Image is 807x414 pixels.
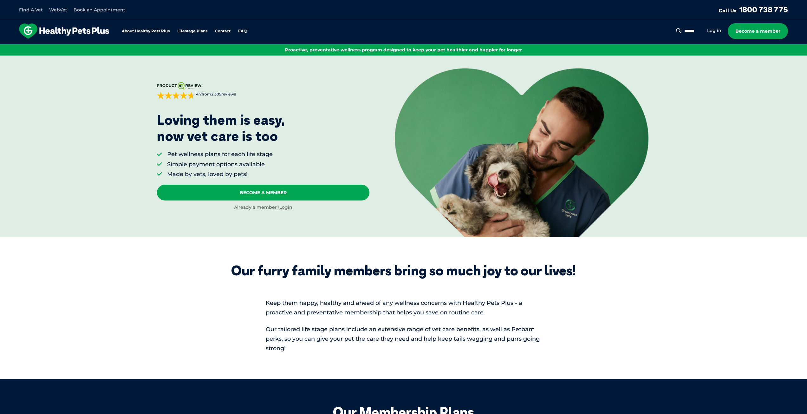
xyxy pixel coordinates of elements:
[266,326,540,352] span: Our tailored life stage plans include an extensive range of vet care benefits, as well as Petbarn...
[285,47,522,53] span: Proactive, preventative wellness program designed to keep your pet healthier and happier for longer
[157,112,285,144] p: Loving them is easy, now vet care is too
[211,92,236,96] span: 2,309 reviews
[122,29,170,33] a: About Healthy Pets Plus
[196,92,202,96] strong: 4.7
[167,170,273,178] li: Made by vets, loved by pets!
[728,23,788,39] a: Become a member
[707,28,721,34] a: Log in
[719,5,788,14] a: Call Us1800 738 775
[167,150,273,158] li: Pet wellness plans for each life stage
[266,299,522,316] span: Keep them happy, healthy and ahead of any wellness concerns with Healthy Pets Plus - a proactive ...
[238,29,247,33] a: FAQ
[157,82,369,99] a: 4.7from2,309reviews
[195,92,236,97] span: from
[395,68,648,237] img: <p>Loving them is easy, <br /> now vet care is too</p>
[157,92,195,99] div: 4.7 out of 5 stars
[49,7,67,13] a: WebVet
[177,29,207,33] a: Lifestage Plans
[157,204,369,211] div: Already a member?
[157,185,369,200] a: Become A Member
[215,29,231,33] a: Contact
[74,7,125,13] a: Book an Appointment
[231,263,576,279] div: Our furry family members bring so much joy to our lives!
[19,23,109,39] img: hpp-logo
[279,204,292,210] a: Login
[19,7,43,13] a: Find A Vet
[167,161,273,168] li: Simple payment options available
[719,7,737,14] span: Call Us
[675,28,683,34] button: Search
